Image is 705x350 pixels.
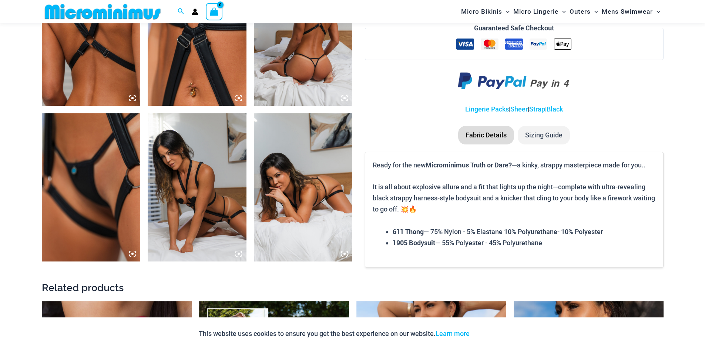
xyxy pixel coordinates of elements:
span: Menu Toggle [558,2,566,21]
b: Microminimus Truth or Dare? [426,160,512,169]
legend: Guaranteed Safe Checkout [471,23,557,34]
nav: Site Navigation [458,1,664,22]
a: Mens SwimwearMenu ToggleMenu Toggle [600,2,662,21]
a: View Shopping Cart, empty [206,3,223,20]
li: — 55% Polyester - 45% Polyurethane [393,237,655,249]
b: 1905 Bodysuit [393,238,435,247]
li: — 75% Nylon - 5% Elastane 10% Polyurethane- 10% Polyester [393,226,655,237]
span: Outers [570,2,591,21]
button: Accept [475,325,507,343]
a: Learn more [436,330,470,337]
b: 611 Thong [393,227,424,236]
img: Truth or Dare Black 1905 Bodysuit 611 Micro [254,113,353,261]
a: Sheer [510,105,528,113]
img: Truth or Dare Black 1905 Bodysuit 611 Micro [148,113,246,261]
a: Lingerie Packs [465,105,509,113]
a: Micro BikinisMenu ToggleMenu Toggle [459,2,511,21]
span: Menu Toggle [591,2,598,21]
span: Menu Toggle [653,2,660,21]
a: OutersMenu ToggleMenu Toggle [568,2,600,21]
a: Account icon link [192,9,198,15]
a: Micro LingerieMenu ToggleMenu Toggle [511,2,568,21]
a: Search icon link [178,7,184,16]
span: Mens Swimwear [602,2,653,21]
li: Fabric Details [458,126,514,144]
img: Truth or Dare Black 1905 Bodysuit 611 Micro [42,113,141,261]
a: Black [547,105,563,113]
img: MM SHOP LOGO FLAT [42,3,164,20]
span: Micro Bikinis [461,2,502,21]
h2: Related products [42,281,664,294]
p: Ready for the new —a kinky, strappy masterpiece made for you.. It is all about explosive allure a... [373,160,655,215]
a: Strap [529,105,545,113]
p: | | | [365,104,663,115]
span: Micro Lingerie [513,2,558,21]
li: Sizing Guide [518,126,570,144]
span: Menu Toggle [502,2,510,21]
p: This website uses cookies to ensure you get the best experience on our website. [199,328,470,339]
